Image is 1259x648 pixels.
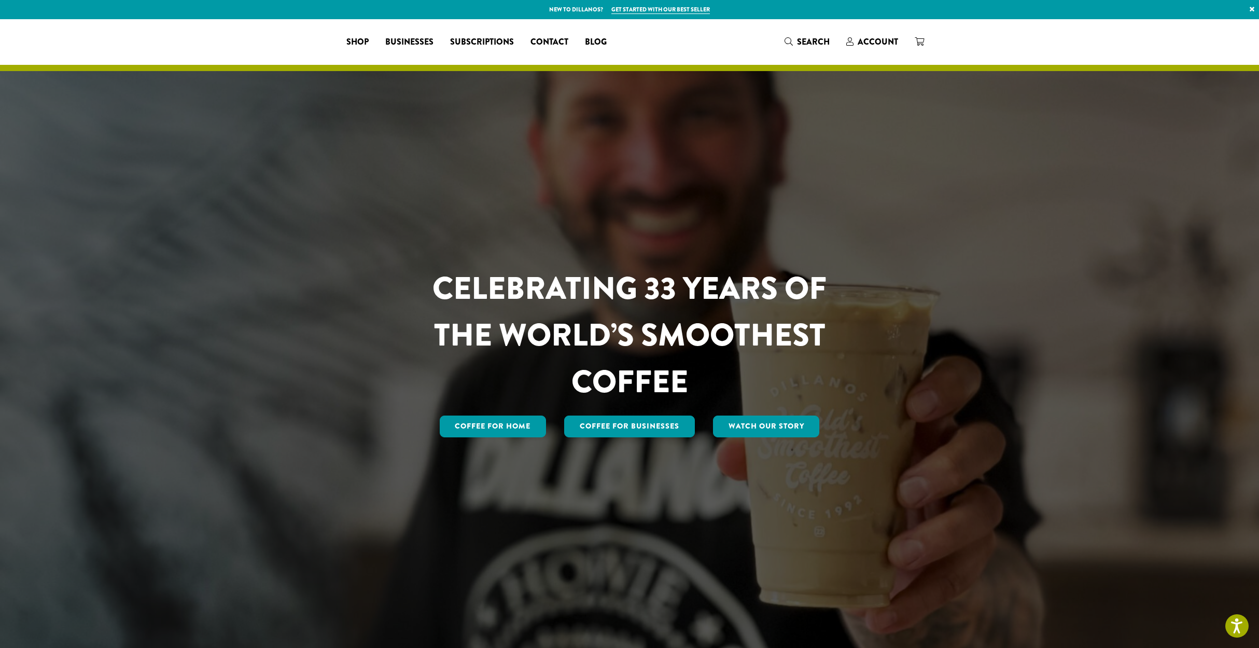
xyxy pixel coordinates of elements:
[338,34,377,50] a: Shop
[776,33,838,50] a: Search
[564,416,695,437] a: Coffee For Businesses
[585,36,607,49] span: Blog
[713,416,820,437] a: Watch Our Story
[530,36,568,49] span: Contact
[440,416,547,437] a: Coffee for Home
[450,36,514,49] span: Subscriptions
[385,36,433,49] span: Businesses
[611,5,710,14] a: Get started with our best seller
[402,265,857,405] h1: CELEBRATING 33 YEARS OF THE WORLD’S SMOOTHEST COFFEE
[858,36,898,48] span: Account
[797,36,830,48] span: Search
[346,36,369,49] span: Shop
